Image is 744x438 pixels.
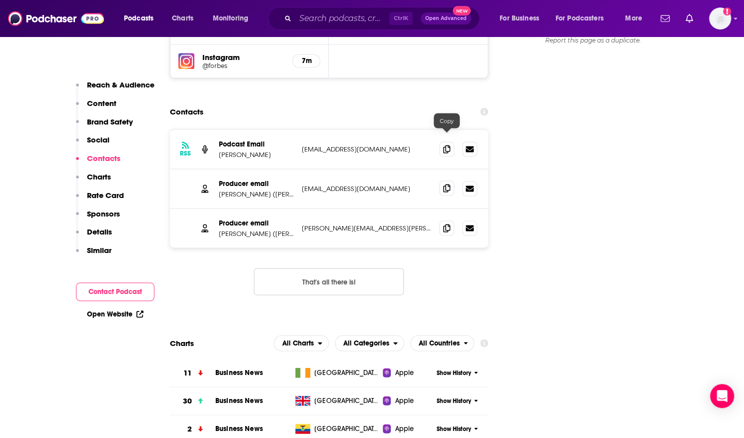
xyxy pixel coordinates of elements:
p: Rate Card [87,190,124,200]
img: Podchaser - Follow, Share and Rate Podcasts [8,9,104,28]
a: Apple [383,395,433,405]
img: User Profile [709,7,731,29]
span: Open Advanced [425,16,467,21]
button: Contact Podcast [76,282,154,301]
button: Open AdvancedNew [421,12,471,24]
h3: 2 [187,423,192,434]
a: Charts [165,10,199,26]
span: Show History [437,424,471,433]
h3: 11 [183,367,192,378]
h5: 7m [301,56,312,65]
div: Report this page as a duplicate. [518,36,668,44]
div: Copy [434,113,460,128]
span: Ctrl K [389,12,413,25]
input: Search podcasts, credits, & more... [295,10,389,26]
button: Contacts [76,153,120,172]
h2: Countries [410,335,475,351]
span: Podcasts [124,11,153,25]
a: Business News [215,368,263,376]
button: open menu [493,10,552,26]
button: open menu [274,335,329,351]
span: Logged in as Ashley9H [709,7,731,29]
h3: RSS [180,149,191,157]
span: Ireland [314,367,379,377]
p: Details [87,227,112,236]
span: More [625,11,642,25]
button: open menu [618,10,655,26]
p: [EMAIL_ADDRESS][DOMAIN_NAME] [302,144,432,153]
span: Show History [437,396,471,405]
button: open menu [410,335,475,351]
a: [GEOGRAPHIC_DATA] [291,367,383,377]
button: open menu [117,10,166,26]
a: [GEOGRAPHIC_DATA] [291,423,383,433]
p: [EMAIL_ADDRESS][DOMAIN_NAME] [302,184,432,192]
a: Show notifications dropdown [682,10,697,27]
p: Producer email [219,179,294,187]
span: All Charts [282,339,314,346]
h2: Contacts [170,102,203,121]
span: Apple [395,423,414,433]
a: 30 [170,387,215,414]
button: open menu [335,335,404,351]
span: Ecuador [314,423,379,433]
span: Show History [437,368,471,377]
a: Apple [383,423,433,433]
button: Content [76,98,116,117]
span: United Kingdom [314,395,379,405]
p: Producer email [219,218,294,227]
p: [PERSON_NAME] ([PERSON_NAME] Talks) [219,229,294,237]
span: New [453,6,471,15]
button: Show History [433,424,481,433]
p: Reach & Audience [87,80,154,89]
h5: Instagram [202,52,285,62]
span: Apple [395,395,414,405]
button: Reach & Audience [76,80,154,98]
a: Business News [215,396,263,404]
h2: Charts [170,338,194,347]
p: Podcast Email [219,139,294,148]
p: Contacts [87,153,120,163]
h3: 30 [183,395,192,406]
p: Content [87,98,116,108]
p: [PERSON_NAME] [219,150,294,158]
button: Similar [76,245,111,264]
a: 11 [170,359,215,386]
button: Show profile menu [709,7,731,29]
img: iconImage [178,53,194,69]
span: Charts [172,11,193,25]
span: For Business [500,11,539,25]
a: Apple [383,367,433,377]
button: Details [76,227,112,245]
p: Charts [87,172,111,181]
p: Social [87,135,109,144]
a: [GEOGRAPHIC_DATA] [291,395,383,405]
p: [PERSON_NAME] ([PERSON_NAME] Talks) [219,189,294,198]
button: Rate Card [76,190,124,209]
span: All Categories [343,339,389,346]
button: Show History [433,368,481,377]
button: Social [76,135,109,153]
p: Sponsors [87,209,120,218]
p: [PERSON_NAME][EMAIL_ADDRESS][PERSON_NAME][PERSON_NAME][DOMAIN_NAME] [302,223,432,232]
span: Monitoring [213,11,248,25]
div: Open Intercom Messenger [710,384,734,408]
svg: Add a profile image [723,7,731,15]
button: open menu [549,10,618,26]
a: Show notifications dropdown [657,10,674,27]
button: Show History [433,396,481,405]
button: Sponsors [76,209,120,227]
span: All Countries [419,339,460,346]
button: Nothing here. [254,268,404,295]
button: Brand Safety [76,117,133,135]
h2: Platforms [274,335,329,351]
button: Charts [76,172,111,190]
span: Apple [395,367,414,377]
span: Business News [215,424,263,432]
a: Open Website [87,310,143,318]
a: @forbes [202,62,285,69]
